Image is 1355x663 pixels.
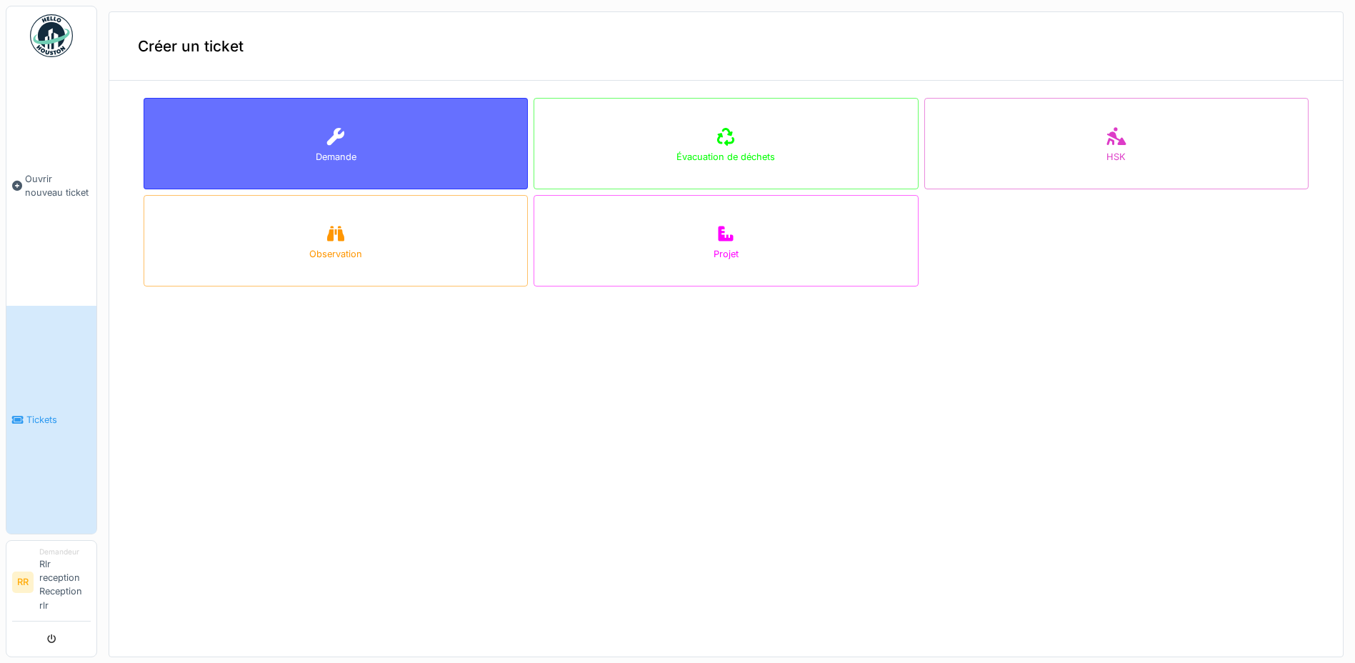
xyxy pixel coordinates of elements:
div: Évacuation de déchets [676,150,775,164]
li: RR [12,572,34,593]
img: Badge_color-CXgf-gQk.svg [30,14,73,57]
div: Projet [714,247,739,261]
div: Créer un ticket [109,12,1343,81]
li: Rlr reception Reception rlr [39,547,91,618]
div: Demande [316,150,356,164]
a: RR DemandeurRlr reception Reception rlr [12,547,91,622]
div: Demandeur [39,547,91,557]
a: Tickets [6,306,96,533]
span: Ouvrir nouveau ticket [25,172,91,199]
div: HSK [1106,150,1126,164]
span: Tickets [26,413,91,427]
a: Ouvrir nouveau ticket [6,65,96,306]
div: Observation [309,247,362,261]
